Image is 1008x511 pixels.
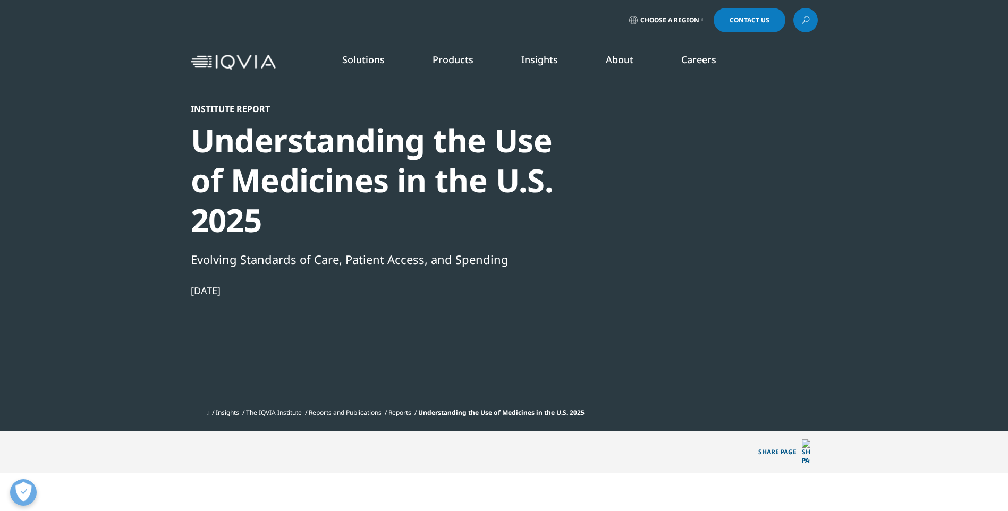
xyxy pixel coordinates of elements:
[342,53,385,66] a: Solutions
[280,37,818,87] nav: Primary
[418,408,585,417] span: Understanding the Use of Medicines in the U.S. 2025
[388,408,411,417] a: Reports
[191,121,555,240] div: Understanding the Use of Medicines in the U.S. 2025
[714,8,785,32] a: Contact Us
[681,53,716,66] a: Careers
[191,104,555,114] div: Institute Report
[216,408,239,417] a: Insights
[433,53,473,66] a: Products
[191,55,276,70] img: IQVIA Healthcare Information Technology and Pharma Clinical Research Company
[521,53,558,66] a: Insights
[730,17,769,23] span: Contact Us
[191,284,555,297] div: [DATE]
[191,250,555,268] div: Evolving Standards of Care, Patient Access, and Spending
[10,479,37,506] button: Open Preferences
[750,431,818,473] p: Share PAGE
[802,439,810,465] img: Share PAGE
[606,53,633,66] a: About
[750,431,818,473] button: Share PAGEShare PAGE
[640,16,699,24] span: Choose a Region
[246,408,302,417] a: The IQVIA Institute
[309,408,382,417] a: Reports and Publications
